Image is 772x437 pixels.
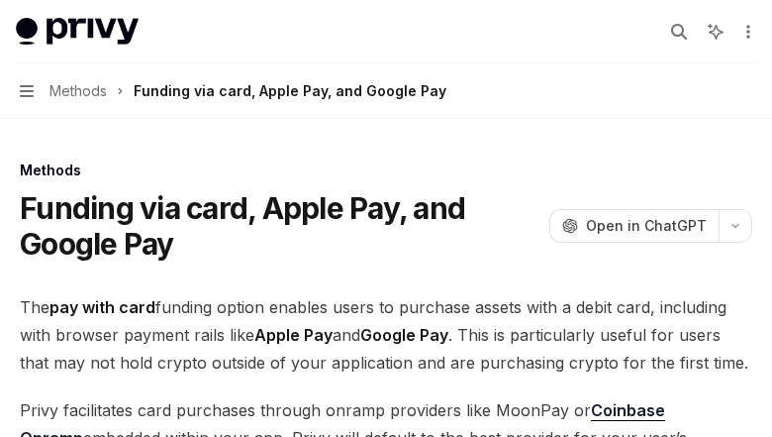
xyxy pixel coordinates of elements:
[549,209,719,243] button: Open in ChatGPT
[20,293,752,377] span: The funding option enables users to purchase assets with a debit card, including with browser pay...
[20,161,752,180] div: Methods
[736,18,756,46] button: More actions
[16,18,139,46] img: light logo
[49,297,155,317] strong: pay with card
[360,325,448,345] strong: Google Pay
[586,216,707,236] span: Open in ChatGPT
[254,325,333,345] strong: Apple Pay
[20,190,541,262] h1: Funding via card, Apple Pay, and Google Pay
[49,79,107,103] span: Methods
[134,79,446,103] div: Funding via card, Apple Pay, and Google Pay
